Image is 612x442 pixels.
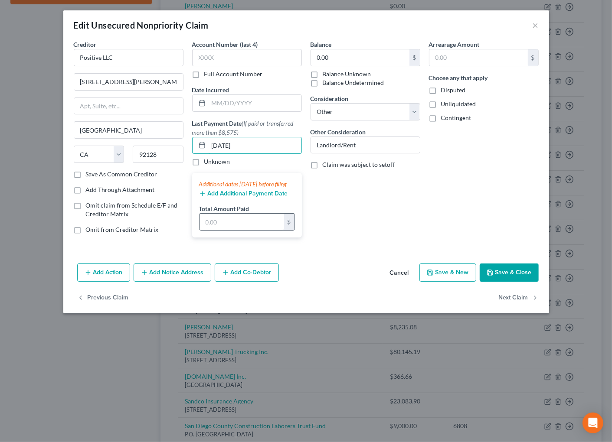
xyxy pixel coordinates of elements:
[284,214,295,230] div: $
[134,263,211,282] button: Add Notice Address
[74,122,183,138] input: Enter city...
[86,226,159,233] span: Omit from Creditor Matrix
[209,137,301,154] input: MM/DD/YYYY
[192,49,302,66] input: XXXX
[429,40,480,49] label: Arrearage Amount
[199,190,288,197] button: Add Additional Payment Date
[74,74,183,90] input: Enter address...
[204,157,230,166] label: Unknown
[441,114,471,121] span: Contingent
[499,289,539,307] button: Next Claim
[311,40,332,49] label: Balance
[429,73,488,82] label: Choose any that apply
[480,263,539,282] button: Save & Close
[192,119,302,137] label: Last Payment Date
[77,263,130,282] button: Add Action
[311,94,349,103] label: Consideration
[86,185,155,194] label: Add Through Attachment
[429,49,528,66] input: 0.00
[323,70,371,78] label: Balance Unknown
[74,41,97,48] span: Creditor
[86,170,157,179] label: Save As Common Creditor
[77,289,129,307] button: Previous Claim
[215,263,279,282] button: Add Co-Debtor
[528,49,538,66] div: $
[409,49,420,66] div: $
[209,95,301,111] input: MM/DD/YYYY
[441,86,466,94] span: Disputed
[383,264,416,282] button: Cancel
[74,98,183,114] input: Apt, Suite, etc...
[86,201,178,218] span: Omit claim from Schedule E/F and Creditor Matrix
[311,137,420,153] input: Specify...
[74,19,209,31] div: Edit Unsecured Nonpriority Claim
[200,214,284,230] input: 0.00
[192,85,229,94] label: Date Incurred
[204,70,263,78] label: Full Account Number
[311,49,409,66] input: 0.00
[441,100,476,107] span: Unliquidated
[311,127,366,136] label: Other Consideration
[323,161,395,168] span: Claim was subject to setoff
[74,49,183,66] input: Search creditor by name...
[583,413,603,433] div: Open Intercom Messenger
[323,78,384,87] label: Balance Undetermined
[533,20,539,30] button: ×
[199,180,295,188] div: Additional dates [DATE] before filing
[199,204,249,213] label: Total Amount Paid
[192,40,258,49] label: Account Number (last 4)
[419,263,476,282] button: Save & New
[133,146,183,163] input: Enter zip...
[192,120,294,136] span: (If paid or transferred more than $8,575)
